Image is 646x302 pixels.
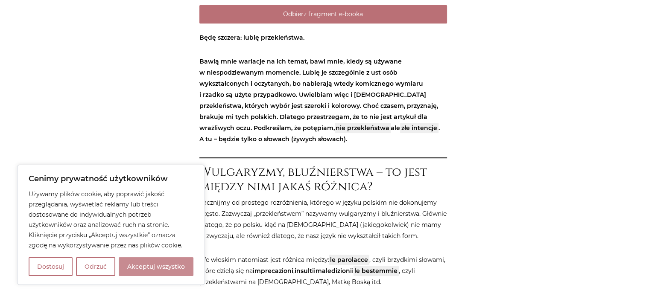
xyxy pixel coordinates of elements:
strong: imprecazioni [253,267,293,275]
strong: insulti [295,267,314,275]
button: Odrzuć [76,257,115,276]
h2: Wulgaryzmy, bluźnierstwa – to jest między nimi jakaś różnica? [199,165,447,194]
strong: Będę szczera: lubię przekleństwa. [199,34,304,41]
strong: le bestemmie [354,267,398,275]
strong: maledizioni [316,267,352,275]
strong: le parolacce [330,256,368,264]
button: Dostosuj [29,257,73,276]
p: Zacznijmy od prostego rozróżnienia, którego w języku polskim nie dokonujemy często. Zazwyczaj „pr... [199,197,447,241]
strong: Bawią mnie wariacje na ich temat, bawi mnie, kiedy są używane w niespodziewanym momencie. Lubię j... [199,58,440,143]
mark: złe intencje [400,123,438,133]
p: Używamy plików cookie, aby poprawić jakość przeglądania, wyświetlać reklamy lub treści dostosowan... [29,189,193,250]
mark: nie przekleństwa [335,123,391,133]
a: Odbierz fragment e-booka [199,5,447,23]
p: Cenimy prywatność użytkowników [29,174,193,184]
p: We włoskim natomiast jest różnica między: , czyli brzydkimi słowami, które dzielą się na , i i , ... [199,254,447,287]
button: Akceptuj wszystko [119,257,193,276]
